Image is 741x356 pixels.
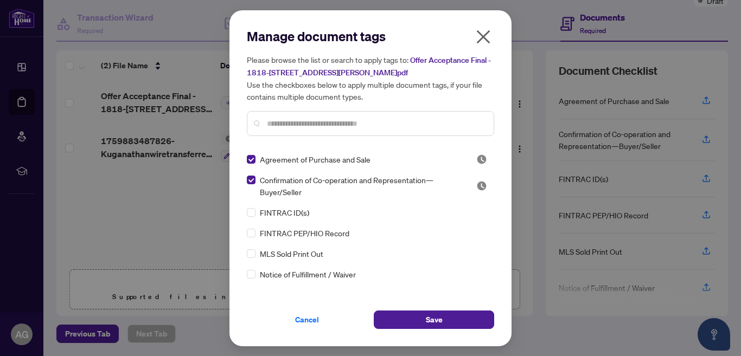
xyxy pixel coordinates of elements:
button: Cancel [247,310,367,329]
span: Agreement of Purchase and Sale [260,153,370,165]
span: Notice of Fulfillment / Waiver [260,268,356,280]
span: close [475,28,492,46]
span: Offer Acceptance Final - 1818-[STREET_ADDRESS][PERSON_NAME]pdf [247,55,491,77]
span: Confirmation of Co-operation and Representation—Buyer/Seller [260,174,463,198]
span: Pending Review [476,180,487,191]
img: status [476,154,487,165]
h2: Manage document tags [247,28,494,45]
span: FINTRAC ID(s) [260,206,309,218]
span: FINTRAC PEP/HIO Record [260,227,349,239]
img: status [476,180,487,191]
span: Save [426,311,443,328]
span: Pending Review [476,154,487,165]
span: Cancel [295,311,319,328]
button: Save [374,310,494,329]
span: MLS Sold Print Out [260,248,323,260]
h5: Please browse the list or search to apply tags to: Use the checkboxes below to apply multiple doc... [247,54,494,102]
